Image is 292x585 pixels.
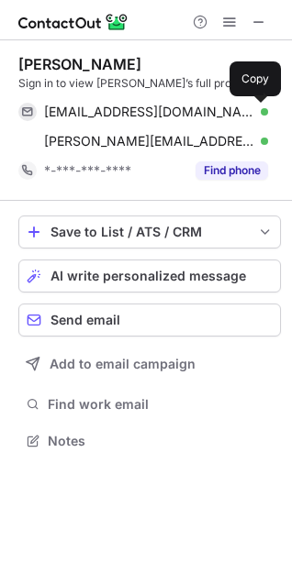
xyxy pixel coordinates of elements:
[18,75,281,92] div: Sign in to view [PERSON_NAME]’s full profile
[18,55,141,73] div: [PERSON_NAME]
[44,104,254,120] span: [EMAIL_ADDRESS][DOMAIN_NAME]
[18,428,281,454] button: Notes
[48,433,274,449] span: Notes
[196,161,268,180] button: Reveal Button
[51,313,120,327] span: Send email
[48,396,274,413] span: Find work email
[18,348,281,381] button: Add to email campaign
[50,357,196,371] span: Add to email campaign
[18,11,129,33] img: ContactOut v5.3.10
[18,304,281,337] button: Send email
[44,133,254,149] span: [PERSON_NAME][EMAIL_ADDRESS][DOMAIN_NAME]
[18,392,281,417] button: Find work email
[51,225,249,239] div: Save to List / ATS / CRM
[51,269,246,283] span: AI write personalized message
[18,259,281,292] button: AI write personalized message
[18,215,281,248] button: save-profile-one-click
